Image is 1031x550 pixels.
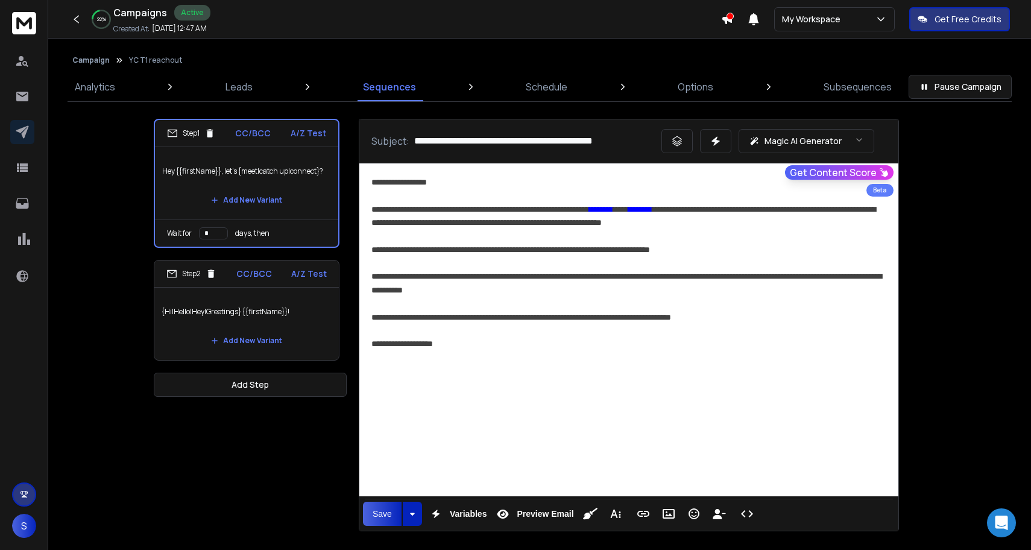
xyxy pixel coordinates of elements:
button: Get Content Score [785,165,894,180]
button: Add New Variant [201,188,292,212]
li: Step1CC/BCCA/Z TestHey {{firstName}}, let's {meet|catch up|connect}?Add New VariantWait fordays, ... [154,119,339,248]
span: Preview Email [514,509,576,519]
li: Step2CC/BCCA/Z Test{Hi|Hello|Hey|Greetings} {{firstName}}!Add New Variant [154,260,339,361]
button: Save [363,502,402,526]
p: Wait for [167,229,192,238]
p: CC/BCC [235,127,271,139]
p: CC/BCC [236,268,272,280]
p: [DATE] 12:47 AM [152,24,207,33]
button: Code View [736,502,758,526]
p: Schedule [526,80,567,94]
p: Analytics [75,80,115,94]
p: 22 % [97,16,106,23]
h1: Campaigns [113,5,167,20]
p: A/Z Test [291,127,326,139]
div: Open Intercom Messenger [987,508,1016,537]
p: A/Z Test [291,268,327,280]
p: Get Free Credits [935,13,1001,25]
button: Emoticons [683,502,705,526]
button: Campaign [72,55,110,65]
div: Step 2 [166,268,216,279]
div: Beta [866,184,894,197]
button: Clean HTML [579,502,602,526]
button: S [12,514,36,538]
p: My Workspace [782,13,845,25]
a: Subsequences [816,72,899,101]
p: Leads [225,80,253,94]
button: Variables [424,502,490,526]
p: days, then [235,229,270,238]
button: Add New Variant [201,329,292,353]
button: Pause Campaign [909,75,1012,99]
a: Sequences [356,72,423,101]
p: Subject: [371,134,409,148]
p: Hey {{firstName}}, let's {meet|catch up|connect}? [162,154,331,188]
a: Options [670,72,720,101]
p: {Hi|Hello|Hey|Greetings} {{firstName}}! [162,295,332,329]
button: Get Free Credits [909,7,1010,31]
p: Magic AI Generator [765,135,842,147]
p: Created At: [113,24,150,34]
p: Sequences [363,80,416,94]
button: More Text [604,502,627,526]
button: Insert Image (⌘P) [657,502,680,526]
a: Leads [218,72,260,101]
a: Analytics [68,72,122,101]
div: Step 1 [167,128,215,139]
button: Magic AI Generator [739,129,874,153]
button: Add Step [154,373,347,397]
button: Insert Link (⌘K) [632,502,655,526]
p: YC T1 reachout [129,55,182,65]
p: Options [678,80,713,94]
p: Subsequences [824,80,892,94]
a: Schedule [519,72,575,101]
span: Variables [447,509,490,519]
div: Active [174,5,210,21]
button: Preview Email [491,502,576,526]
